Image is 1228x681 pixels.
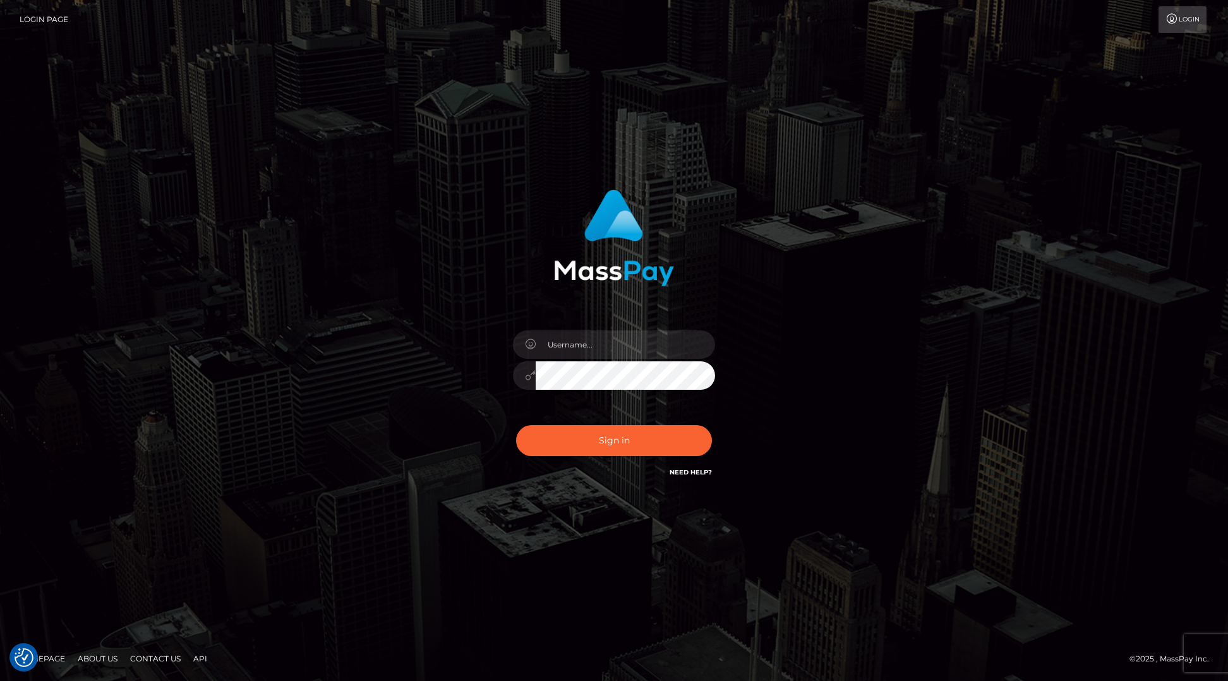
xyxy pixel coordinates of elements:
[73,649,123,668] a: About Us
[125,649,186,668] a: Contact Us
[15,648,33,667] button: Consent Preferences
[15,648,33,667] img: Revisit consent button
[1159,6,1207,33] a: Login
[20,6,68,33] a: Login Page
[554,190,674,286] img: MassPay Login
[670,468,712,476] a: Need Help?
[1129,652,1219,666] div: © 2025 , MassPay Inc.
[536,330,715,359] input: Username...
[188,649,212,668] a: API
[516,425,712,456] button: Sign in
[14,649,70,668] a: Homepage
